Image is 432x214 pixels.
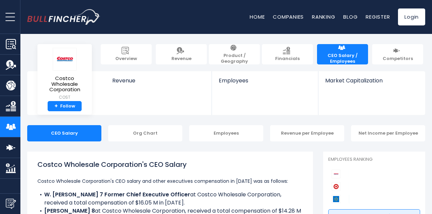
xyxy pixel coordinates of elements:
p: Employees Ranking [328,157,420,162]
a: Go to homepage [27,9,100,25]
a: Product / Geography [209,44,260,64]
a: Employees [212,71,318,95]
li: at Costco Wholesale Corporation, received a total compensation of $16.05 M in [DATE]. [37,191,303,207]
img: Walmart competitors logo [332,195,340,203]
span: CEO Salary / Employees [320,53,365,64]
span: Competitors [383,56,413,62]
div: Employees [189,125,263,141]
a: Financials [262,44,313,64]
b: W. [PERSON_NAME] 7 Former Chief Executive Officer [44,191,190,198]
a: Companies [273,13,304,20]
a: Market Capitalization [318,71,425,95]
img: Costco Wholesale Corporation competitors logo [332,170,340,178]
a: Register [366,13,390,20]
span: Market Capitalization [325,77,418,84]
a: CEO Salary / Employees [317,44,368,64]
strong: + [54,103,58,109]
span: Employees [219,77,311,84]
a: Revenue [105,71,212,95]
a: Blog [343,13,358,20]
a: +Follow [48,101,82,112]
a: Costco Wholesale Corporation COST [43,47,87,101]
div: Net Income per Employee [351,125,425,141]
span: Financials [275,56,300,62]
p: Costco Wholesale Corporation's CEO salary and other executives compensation in [DATE] was as foll... [37,177,303,185]
h1: Costco Wholesale Corporation's CEO Salary [37,159,303,170]
span: Revenue [171,56,192,62]
a: Login [398,8,425,25]
img: Target Corporation competitors logo [332,182,340,191]
small: COST [43,94,86,100]
a: Revenue [156,44,207,64]
span: Revenue [112,77,205,84]
a: Competitors [372,44,423,64]
div: Revenue per Employee [270,125,344,141]
a: Ranking [312,13,335,20]
a: Home [250,13,265,20]
a: Overview [101,44,152,64]
span: Product / Geography [212,53,256,64]
span: Overview [115,56,137,62]
div: CEO Salary [27,125,101,141]
div: Org Chart [108,125,182,141]
img: bullfincher logo [27,9,100,25]
span: Costco Wholesale Corporation [43,76,86,93]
